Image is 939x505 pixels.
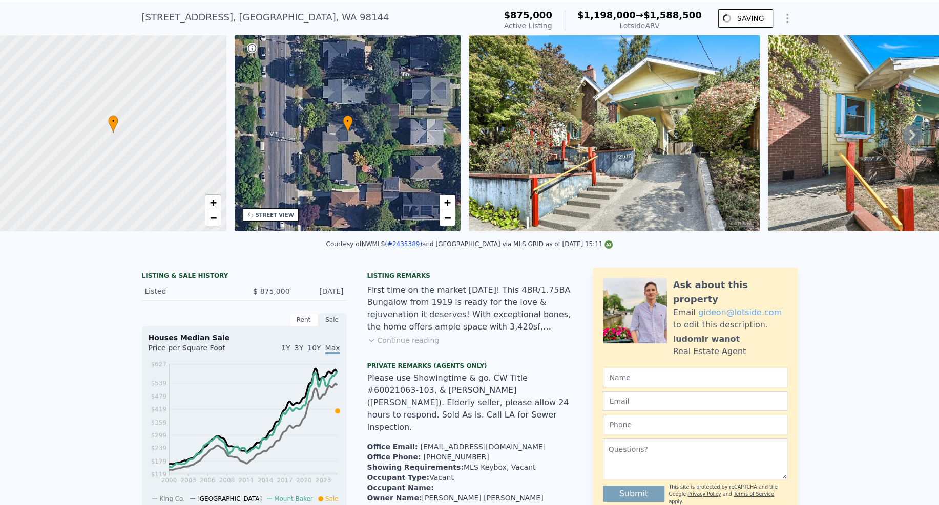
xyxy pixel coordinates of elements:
div: Courtesy of NWMLS and [GEOGRAPHIC_DATA] via MLS GRID as of [DATE] 15:11 [326,240,613,248]
div: Rent [289,313,318,326]
span: $1,198,000 [577,10,636,20]
span: [GEOGRAPHIC_DATA] [197,495,262,502]
tspan: 2011 [238,477,254,484]
tspan: 2006 [199,477,215,484]
tspan: 2017 [277,477,293,484]
div: Real Estate Agent [673,345,746,358]
div: Sale [318,313,347,326]
span: Mount Baker [274,495,313,502]
span: • [108,117,118,126]
tspan: 2023 [315,477,331,484]
tspan: $627 [151,361,166,368]
a: Zoom out [440,210,455,226]
tspan: $359 [151,419,166,426]
a: gideon@lotside.com [698,308,782,317]
div: Price per Square Foot [149,343,244,359]
span: 3Y [295,344,303,352]
tspan: 2008 [219,477,235,484]
tspan: $299 [151,432,166,439]
li: [PERSON_NAME] [PERSON_NAME] [367,493,572,503]
input: Email [603,391,787,411]
tspan: $419 [151,406,166,413]
a: Zoom out [205,210,221,226]
div: [DATE] [298,286,344,296]
div: ludomir wanot [673,333,740,345]
tspan: $479 [151,393,166,400]
div: Private Remarks (Agents Only) [367,362,572,372]
div: First time on the market [DATE]! This 4BR/1.75BA Bungalow from 1919 is ready for the love & rejuv... [367,284,572,333]
a: Zoom in [205,195,221,210]
span: 10Y [307,344,321,352]
a: (#2435389) [385,240,422,248]
div: STREET VIEW [256,211,294,219]
strong: Showing Requirements : [367,463,464,471]
div: Houses Median Sale [149,333,340,343]
li: MLS Keybox, Vacant [367,462,572,472]
span: Office Email: [367,443,421,451]
span: + [210,196,216,209]
span: $1,588,500 [643,10,702,20]
strong: Owner Name : [367,494,422,502]
div: Listed [145,286,236,296]
span: $ 875,000 [253,287,289,295]
li: [EMAIL_ADDRESS][DOMAIN_NAME] [367,442,572,452]
a: Privacy Policy [687,491,721,497]
tspan: $179 [151,457,166,465]
strong: Occupant Type : [367,473,430,481]
div: Ask about this property [673,278,787,306]
a: Terms of Service [734,491,774,497]
div: Lotside ARV [577,20,702,31]
input: Name [603,368,787,387]
div: • [343,115,353,133]
button: Show Options [777,8,798,29]
tspan: 2003 [180,477,196,484]
span: Active Listing [504,21,552,30]
span: Please use Showingtime & go. CW Title #60021063-103, & [PERSON_NAME] ([PERSON_NAME]). Elderly sel... [367,373,569,432]
a: Zoom in [440,195,455,210]
tspan: 2000 [161,477,177,484]
tspan: $239 [151,445,166,452]
li: Vacant [367,472,572,482]
span: Max [325,344,340,354]
tspan: $539 [151,380,166,387]
button: Submit [603,486,665,502]
div: • [108,115,118,133]
button: Continue reading [367,335,440,345]
input: Phone [603,415,787,434]
img: Sale: 169734533 Parcel: 97851372 [469,35,760,231]
li: [PHONE_NUMBER] [367,452,572,462]
div: LISTING & SALE HISTORY [142,272,347,282]
span: • [343,117,353,126]
span: $875,000 [504,10,552,20]
span: − [210,211,216,224]
span: Sale [325,495,339,502]
div: Email to edit this description. [673,306,787,331]
tspan: 2020 [296,477,312,484]
span: 1Y [281,344,290,352]
tspan: $119 [151,471,166,478]
img: NWMLS Logo [604,240,613,249]
span: − [444,211,451,224]
div: [STREET_ADDRESS] , [GEOGRAPHIC_DATA] , WA 98144 [142,10,389,25]
button: SAVING [718,9,773,28]
span: Office Phone: [367,453,424,461]
span: + [444,196,451,209]
span: King Co. [159,495,185,502]
div: → [577,10,702,20]
tspan: 2014 [257,477,273,484]
strong: Occupant Name : [367,484,434,492]
div: Listing remarks [367,272,572,280]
